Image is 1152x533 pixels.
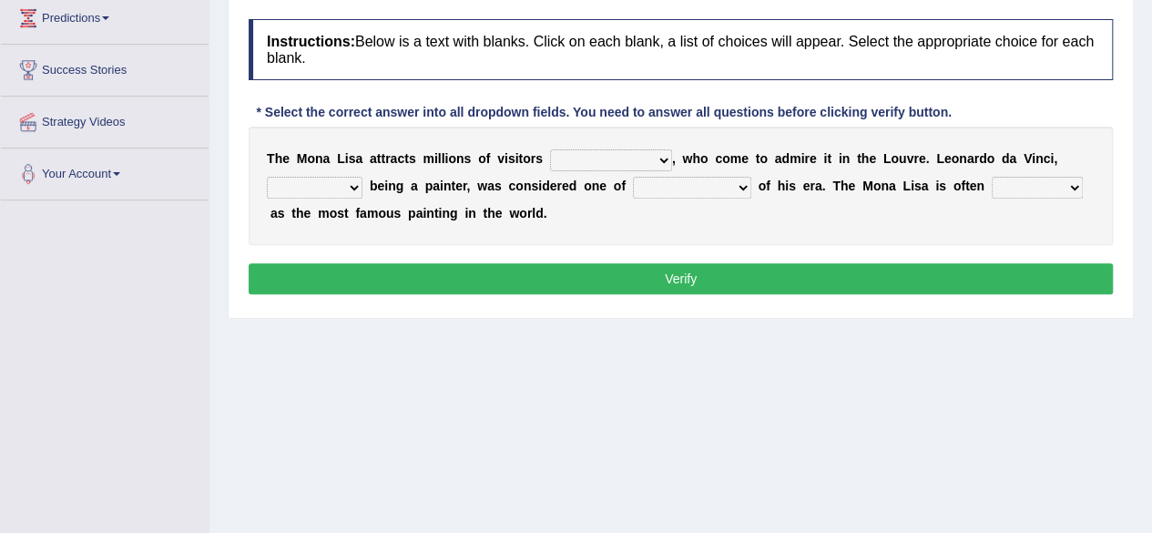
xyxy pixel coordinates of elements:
[1054,151,1057,166] b: ,
[919,151,926,166] b: e
[393,206,401,220] b: s
[377,151,382,166] b: t
[434,206,439,220] b: t
[388,179,396,193] b: n
[1043,151,1050,166] b: c
[925,151,929,166] b: .
[455,179,463,193] b: e
[508,179,515,193] b: c
[542,179,550,193] b: d
[524,179,532,193] b: n
[869,151,876,166] b: e
[270,206,278,220] b: a
[442,151,445,166] b: l
[384,179,388,193] b: i
[550,179,557,193] b: e
[976,179,984,193] b: n
[936,151,944,166] b: L
[979,151,987,166] b: d
[323,151,331,166] b: a
[832,179,841,193] b: T
[1002,151,1010,166] b: d
[700,151,709,166] b: o
[1,45,209,90] a: Success Stories
[433,179,440,193] b: a
[391,151,398,166] b: a
[330,206,338,220] b: o
[614,179,622,193] b: o
[839,151,842,166] b: i
[468,206,476,220] b: n
[378,206,386,220] b: o
[760,151,768,166] b: o
[889,179,896,193] b: a
[425,179,433,193] b: p
[599,179,607,193] b: e
[505,151,508,166] b: i
[267,151,275,166] b: T
[304,206,311,220] b: e
[758,179,766,193] b: o
[621,179,626,193] b: f
[360,206,367,220] b: a
[556,179,561,193] b: r
[935,179,939,193] b: i
[386,206,394,220] b: u
[249,19,1113,80] h4: Below is a text with blanks. Click on each blank, a list of choices will appear. Select the appro...
[781,151,790,166] b: d
[913,151,918,166] b: r
[296,206,304,220] b: h
[370,151,377,166] b: a
[531,151,535,166] b: r
[408,206,416,220] b: p
[531,179,538,193] b: s
[535,206,544,220] b: d
[873,179,882,193] b: o
[692,151,700,166] b: h
[538,179,542,193] b: i
[423,206,426,220] b: i
[515,179,524,193] b: o
[404,151,409,166] b: t
[409,151,416,166] b: s
[297,151,308,166] b: M
[569,179,577,193] b: d
[487,179,494,193] b: a
[715,151,722,166] b: c
[899,151,907,166] b: u
[291,206,296,220] b: t
[377,179,384,193] b: e
[416,206,423,220] b: a
[827,151,831,166] b: t
[487,206,495,220] b: h
[1050,151,1054,166] b: i
[778,179,786,193] b: h
[592,179,600,193] b: n
[494,179,502,193] b: s
[451,179,455,193] b: t
[1024,151,1032,166] b: V
[967,151,974,166] b: a
[810,151,817,166] b: e
[337,206,344,220] b: s
[355,206,360,220] b: f
[857,151,861,166] b: t
[823,151,827,166] b: i
[914,179,922,193] b: s
[508,151,515,166] b: s
[483,206,487,220] b: t
[1032,151,1035,166] b: i
[815,179,822,193] b: a
[337,151,345,166] b: L
[463,179,467,193] b: r
[495,206,503,220] b: e
[785,179,789,193] b: i
[911,179,914,193] b: i
[902,179,911,193] b: L
[959,151,967,166] b: n
[1,97,209,142] a: Strategy Videos
[381,151,385,166] b: t
[344,206,349,220] b: t
[883,151,892,166] b: L
[440,179,443,193] b: i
